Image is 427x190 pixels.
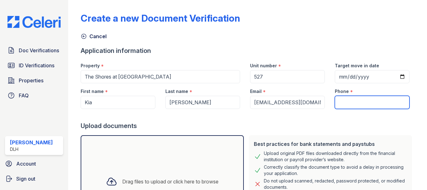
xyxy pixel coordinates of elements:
[81,46,414,55] div: Application information
[10,146,53,152] div: DLH
[19,92,29,99] span: FAQ
[81,33,107,40] a: Cancel
[19,62,54,69] span: ID Verifications
[81,88,104,95] label: First name
[81,63,100,69] label: Property
[122,178,219,185] div: Drag files to upload or click here to browse
[264,150,407,163] div: Upload original PDF files downloaded directly from the financial institution or payroll provider’...
[5,74,63,87] a: Properties
[3,16,66,28] img: CE_Logo_Blue-a8612792a0a2168367f1c8372b55b34899dd931a85d93a1a3d3e32e68fde9ad4.png
[3,172,66,185] a: Sign out
[3,157,66,170] a: Account
[264,164,407,177] div: Correctly classify the document type to avoid a delay in processing your application.
[16,175,35,182] span: Sign out
[19,47,59,54] span: Doc Verifications
[10,139,53,146] div: [PERSON_NAME]
[81,13,240,24] div: Create a new Document Verification
[335,63,379,69] label: Target move in date
[335,88,349,95] label: Phone
[250,63,277,69] label: Unit number
[250,88,262,95] label: Email
[165,88,188,95] label: Last name
[254,140,407,148] div: Best practices for bank statements and paystubs
[5,44,63,57] a: Doc Verifications
[16,160,36,167] span: Account
[81,121,414,130] div: Upload documents
[5,59,63,72] a: ID Verifications
[5,89,63,102] a: FAQ
[19,77,43,84] span: Properties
